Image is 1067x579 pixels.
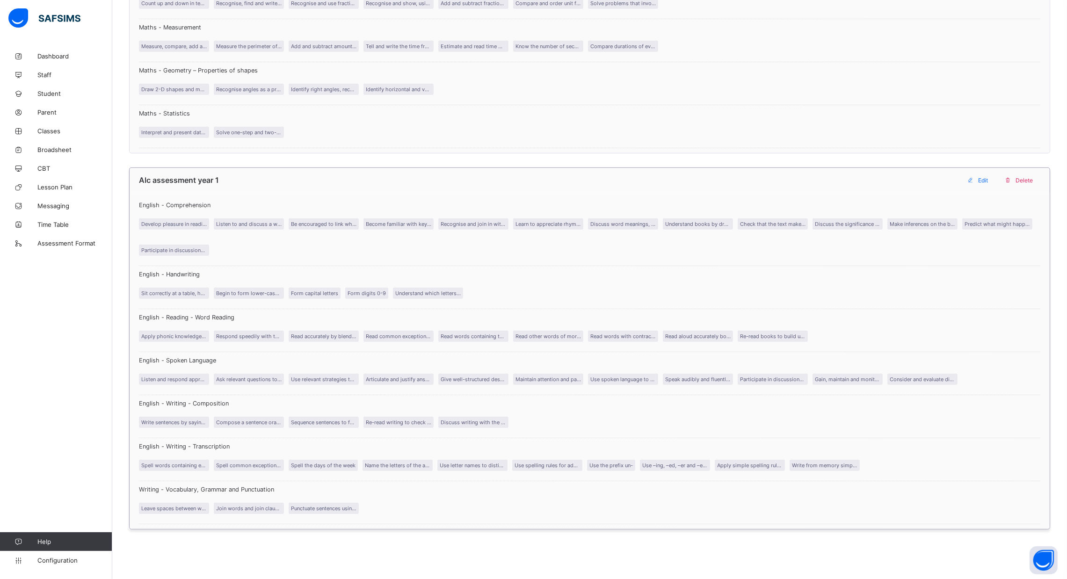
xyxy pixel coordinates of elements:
[513,218,583,230] p: Learn to appreciate rhymes and poems, and recite some by heart
[512,460,582,471] p: Use spelling rules for adding –s or –es for plural nouns and third person singular verbs
[139,417,209,428] p: Write sentences by saying out loud what they are going to write about
[139,271,1040,278] span: English - Handwriting
[289,84,359,95] p: Identify right angles, recognise that two right angles make a half-turn, three make three quarter...
[813,218,883,230] p: Discuss the significance of the title and events
[139,314,1040,321] span: English - Reading - Word Reading
[363,84,434,95] p: Identify horizontal and vertical lines and pairs of perpendicular and parallel lines
[139,288,209,299] p: Sit correctly at a table, holding a pencil comfortably and correctly
[37,127,112,135] span: Classes
[588,41,658,52] p: Compare durations of events
[289,503,359,514] p: Punctuate sentences using a capital letter and a full stop, question mark, or exclamation mark
[588,218,658,230] p: Discuss word meanings, linking new meanings to those already known
[289,218,359,230] p: Be encouraged to link what they read or hear to their own experiences
[139,67,1040,74] span: Maths - Geometry – Properties of shapes
[214,84,284,95] p: Recognise angles as a property of shape or a description of a turn
[8,8,80,28] img: safsims
[139,202,1040,209] span: English - Comprehension
[139,245,209,256] p: Participate in discussions about what is read to them, taking turns and listening to others
[363,417,434,428] p: Re-read writing to check it makes sense
[588,374,658,385] p: Use spoken language to develop understanding through speculating, hypothesising, imagining and ex...
[790,460,860,471] p: Write from memory simple sentences dictated by the teacher
[289,417,359,428] p: Sequence sentences to form short narratives
[363,331,434,342] p: Read common exception words, noting unusual correspondences between spelling and sound
[214,41,284,52] p: Measure the perimeter of simple 2-D shapes
[139,400,1040,407] span: English - Writing - Composition
[37,239,112,247] span: Assessment Format
[214,374,284,385] p: Ask relevant questions to extend their understanding and knowledge
[363,374,434,385] p: Articulate and justify answers, arguments and opinions
[289,288,341,299] p: Form capital letters
[438,331,508,342] p: Read words containing taught GPCs and –s, –es, –ing, –ed, –er and –est endings
[139,486,1040,493] span: Writing - Vocabulary, Grammar and Punctuation
[37,146,112,153] span: Broadsheet
[139,84,209,95] p: Draw 2-D shapes and make 3-D shapes using modelling materials; recognise 3-D shapes in different ...
[363,460,433,471] p: Name the letters of the alphabet in order
[139,218,209,230] p: Develop pleasure in reading, motivation to read, vocabulary and understanding
[513,331,583,342] p: Read other words of more than one syllable that contain taught GPCs
[139,24,1040,31] span: Maths - Measurement
[289,374,359,385] p: Use relevant strategies to build their vocabulary
[139,460,209,471] p: Spell words containing each of the 40+ phonemes already taught
[37,109,112,116] span: Parent
[738,374,808,385] p: Participate in discussions, presentations, performances, role play, improvisations and debates
[37,71,112,79] span: Staff
[214,503,284,514] p: Join words and join clauses using ‘and’
[588,331,658,342] p: Read words with contractions and understand the apostrophe represents the omitted letter(s)
[214,218,284,230] p: Listen to and discuss a wide range of poems, stories and non-fiction at a level beyond their inde...
[139,357,1040,364] span: English - Spoken Language
[37,165,112,172] span: CBT
[37,221,112,228] span: Time Table
[139,374,209,385] p: Listen and respond appropriately to adults and their peers
[715,460,785,471] p: Apply simple spelling rules and guidance as per English Appendix 1
[139,443,1040,450] span: English - Writing - Transcription
[962,218,1032,230] p: Predict what might happen based on what has been read so far
[289,460,358,471] p: Spell the days of the week
[214,417,284,428] p: Compose a sentence orally before writing it
[978,177,988,184] span: Edit
[438,41,508,52] p: Estimate and read time with increasing accuracy to the nearest minute; record and compare time in...
[438,218,508,230] p: Recognise and join in with predictable phrases
[738,218,808,230] p: Check that the text makes sense to them as they read and correct inaccurate reading
[663,331,733,342] p: Read aloud accurately books that are consistent with their developing phonic knowledge
[37,52,112,60] span: Dashboard
[345,288,388,299] p: Form digits 0-9
[214,331,284,342] p: Respond speedily with the correct sound to graphemes (letters or groups of letters) for all 40+ p...
[139,110,1040,117] span: Maths - Statistics
[663,374,733,385] p: Speak audibly and fluently with an increasing command of Standard English
[438,374,508,385] p: Give well-structured descriptions, explanations and narratives for different purposes, including ...
[139,127,209,138] p: Interpret and present data using bar charts, pictograms and tables
[363,41,434,52] p: Tell and write the time from an analogue clock, including using Roman numerals from I to XII, and...
[587,460,635,471] p: Use the prefix un-
[214,127,284,138] p: Solve one-step and two-step questions using information presented in scaled bar charts and pictog...
[214,288,284,299] p: Begin to form lower-case letters in the correct direction, starting and finishing in the right place
[37,183,112,191] span: Lesson Plan
[139,331,209,342] p: Apply phonic knowledge and skills as the route to decode words
[438,417,508,428] p: Discuss writing with the teacher or other pupils
[513,374,583,385] p: Maintain attention and participate actively in collaborative conversations, staying on topic and ...
[139,175,219,185] span: Alc assessment year 1
[663,218,733,230] p: Understand books by drawing on prior knowledge and vocabulary provided by the teacher
[513,41,583,52] p: Know the number of seconds in a minute and the number of days in each month, year and leap year
[640,460,710,471] p: Use –ing, –ed, –er and –est where no change is needed in the spelling of root words
[37,538,112,545] span: Help
[887,374,958,385] p: Consider and evaluate different viewpoints, attending to and building on the contributions of others
[393,288,463,299] p: Understand which letters belong to which handwriting ‘families’ and practise them
[887,218,958,230] p: Make inferences on the basis of what is being said and done
[139,503,209,514] p: Leave spaces between words
[37,90,112,97] span: Student
[289,41,359,52] p: Add and subtract amounts of money to give change, using both £ and p in practical contexts
[37,557,112,564] span: Configuration
[37,202,112,210] span: Messaging
[214,460,284,471] p: Spell common exception words
[139,41,209,52] p: Measure, compare, add and subtract: lengths (m/cm/mm); mass (kg/g); volume/capacity (l/ml)
[1030,546,1058,574] button: Open asap
[738,331,808,342] p: Re-read books to build up fluency and confidence in word reading
[1016,177,1033,184] span: Delete
[813,374,883,385] p: Gain, maintain and monitor the interest of the listener(s)
[437,460,508,471] p: Use letter names to distinguish between alternative spellings of the same sound
[363,218,434,230] p: Become familiar with key stories, fairy tales and traditional tales, retelling them and consideri...
[289,331,359,342] p: Read accurately by blending sounds in unfamiliar words containing taught GPCs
